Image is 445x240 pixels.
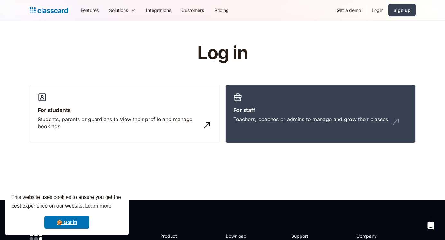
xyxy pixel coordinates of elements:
[160,233,195,239] h2: Product
[5,187,129,235] div: cookieconsent
[109,7,128,13] div: Solutions
[331,3,366,17] a: Get a demo
[357,233,399,239] h2: Company
[233,116,388,123] div: Teachers, coaches or admins to manage and grow their classes
[225,85,416,143] a: For staffTeachers, coaches or admins to manage and grow their classes
[104,3,141,17] div: Solutions
[44,216,89,229] a: dismiss cookie message
[11,193,123,211] span: This website uses cookies to ensure you get the best experience on our website.
[423,218,439,234] iframe: Intercom live chat
[30,6,68,15] a: Logo
[233,106,408,114] h3: For staff
[38,106,212,114] h3: For students
[366,3,388,17] a: Login
[394,7,411,13] div: Sign up
[176,3,209,17] a: Customers
[84,201,112,211] a: learn more about cookies
[291,233,317,239] h2: Support
[388,4,416,16] a: Sign up
[76,3,104,17] a: Features
[141,3,176,17] a: Integrations
[209,3,234,17] a: Pricing
[226,233,252,239] h2: Download
[30,85,220,143] a: For studentsStudents, parents or guardians to view their profile and manage bookings
[38,116,199,130] div: Students, parents or guardians to view their profile and manage bookings
[120,43,325,63] h1: Log in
